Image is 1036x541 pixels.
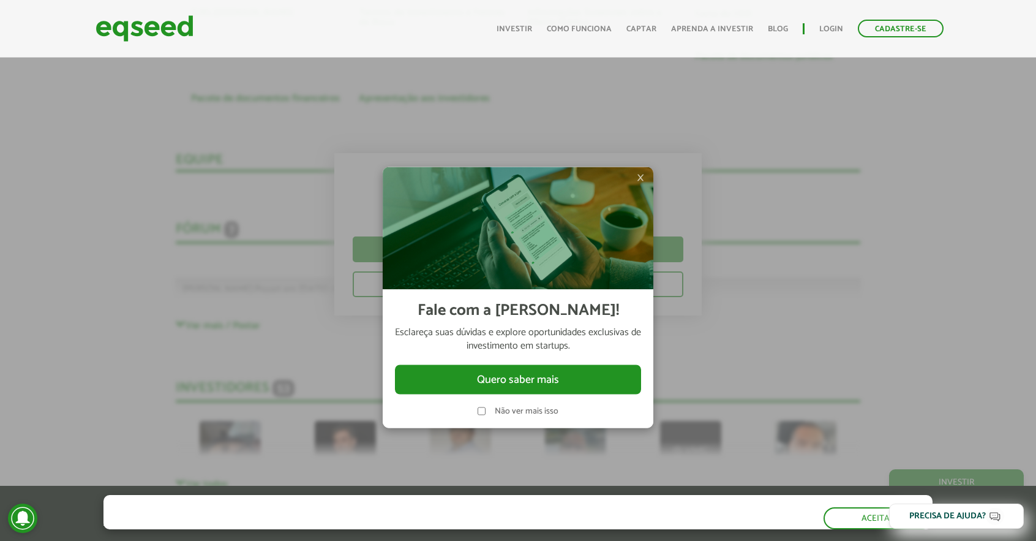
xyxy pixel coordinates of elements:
a: Aprenda a investir [671,25,753,33]
span: × [637,170,644,184]
label: Não ver mais isso [495,407,558,415]
h5: O site da EqSeed utiliza cookies para melhorar sua navegação. [103,495,547,514]
a: política de privacidade e de cookies [265,518,407,529]
button: Quero saber mais [395,365,641,395]
button: Aceitar [824,507,933,529]
a: Cadastre-se [858,20,944,37]
h2: Fale com a [PERSON_NAME]! [418,301,619,319]
a: Login [819,25,843,33]
a: Como funciona [547,25,612,33]
p: Esclareça suas dúvidas e explore oportunidades exclusivas de investimento em startups. [395,325,641,353]
p: Ao clicar em "aceitar", você aceita nossa . [103,517,547,529]
a: Investir [497,25,532,33]
img: Imagem celular [383,167,653,289]
a: Captar [626,25,656,33]
a: Blog [768,25,788,33]
img: EqSeed [96,12,193,45]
